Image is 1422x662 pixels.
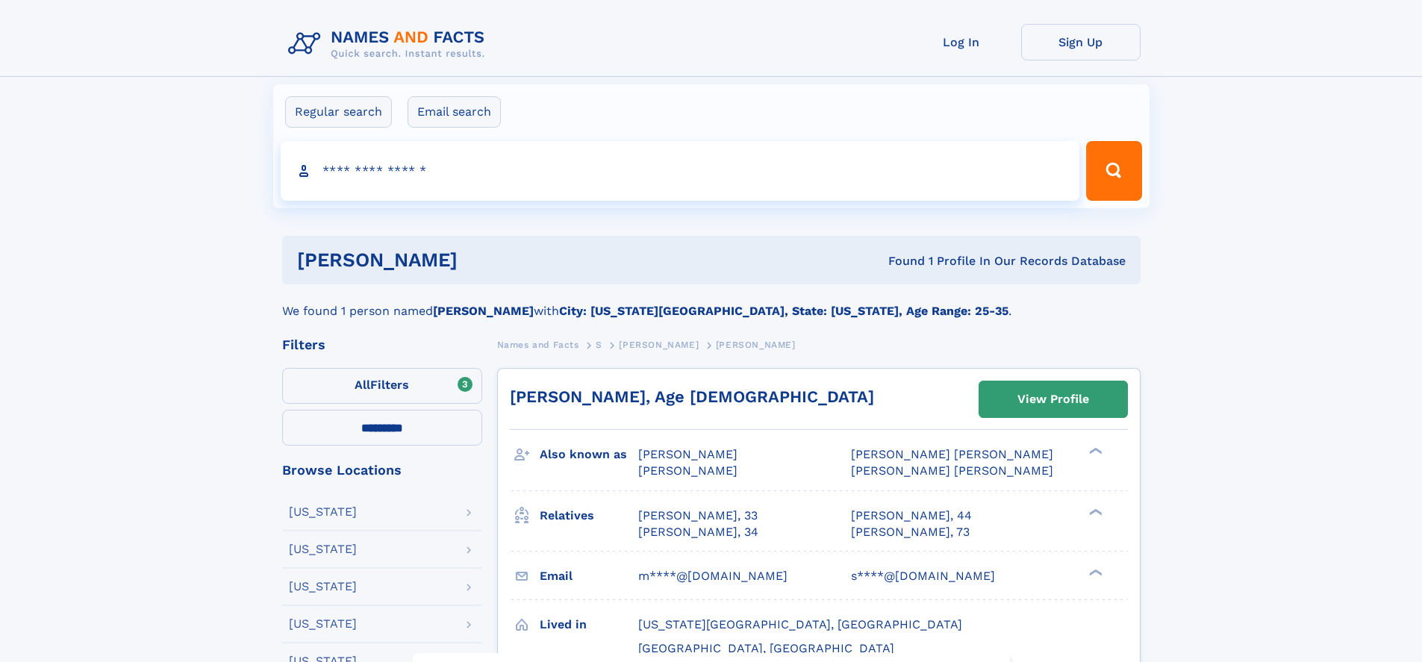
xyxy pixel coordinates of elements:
[540,563,638,589] h3: Email
[282,24,497,64] img: Logo Names and Facts
[285,96,392,128] label: Regular search
[1086,141,1141,201] button: Search Button
[559,304,1008,318] b: City: [US_STATE][GEOGRAPHIC_DATA], State: [US_STATE], Age Range: 25-35
[1017,382,1089,416] div: View Profile
[638,617,962,631] span: [US_STATE][GEOGRAPHIC_DATA], [GEOGRAPHIC_DATA]
[282,284,1141,320] div: We found 1 person named with .
[851,447,1053,461] span: [PERSON_NAME] [PERSON_NAME]
[619,340,699,350] span: [PERSON_NAME]
[433,304,534,318] b: [PERSON_NAME]
[638,641,894,655] span: [GEOGRAPHIC_DATA], [GEOGRAPHIC_DATA]
[596,340,602,350] span: S
[497,335,579,354] a: Names and Facts
[1085,567,1103,577] div: ❯
[1085,446,1103,456] div: ❯
[638,508,758,524] a: [PERSON_NAME], 33
[355,378,370,392] span: All
[540,442,638,467] h3: Also known as
[638,463,737,478] span: [PERSON_NAME]
[289,506,357,518] div: [US_STATE]
[540,612,638,637] h3: Lived in
[1021,24,1141,60] a: Sign Up
[289,581,357,593] div: [US_STATE]
[851,508,972,524] a: [PERSON_NAME], 44
[1085,507,1103,516] div: ❯
[408,96,501,128] label: Email search
[902,24,1021,60] a: Log In
[673,253,1126,269] div: Found 1 Profile In Our Records Database
[638,524,758,540] a: [PERSON_NAME], 34
[619,335,699,354] a: [PERSON_NAME]
[297,251,673,269] h1: [PERSON_NAME]
[281,141,1080,201] input: search input
[851,524,970,540] a: [PERSON_NAME], 73
[716,340,796,350] span: [PERSON_NAME]
[282,463,482,477] div: Browse Locations
[540,503,638,528] h3: Relatives
[596,335,602,354] a: S
[979,381,1127,417] a: View Profile
[289,618,357,630] div: [US_STATE]
[289,543,357,555] div: [US_STATE]
[510,387,874,406] a: [PERSON_NAME], Age [DEMOGRAPHIC_DATA]
[851,463,1053,478] span: [PERSON_NAME] [PERSON_NAME]
[638,447,737,461] span: [PERSON_NAME]
[282,338,482,352] div: Filters
[282,368,482,404] label: Filters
